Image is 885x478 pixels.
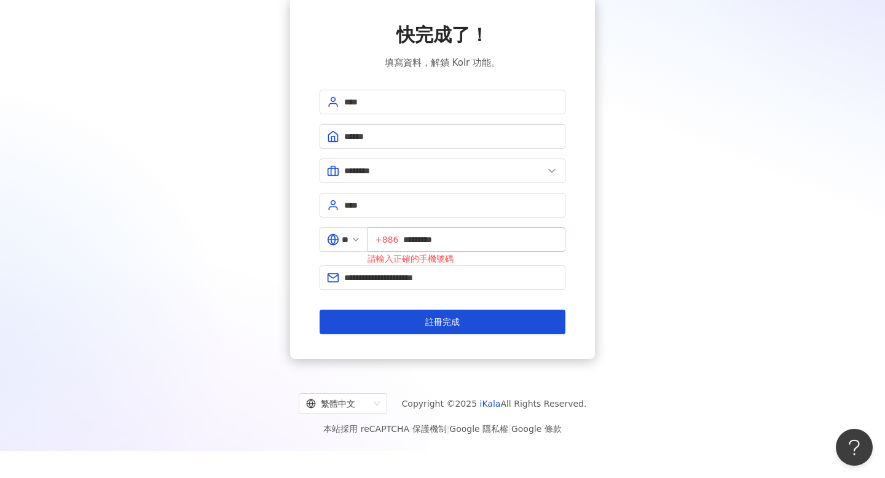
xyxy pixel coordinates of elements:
[375,233,398,246] span: +886
[836,429,873,466] iframe: Help Scout Beacon - Open
[320,310,565,334] button: 註冊完成
[385,55,500,70] span: 填寫資料，解鎖 Kolr 功能。
[396,22,489,48] span: 快完成了！
[402,396,587,411] span: Copyright © 2025 All Rights Reserved.
[425,317,460,327] span: 註冊完成
[368,252,565,265] div: 請輸入正確的手機號碼
[449,424,508,434] a: Google 隱私權
[508,424,511,434] span: |
[511,424,562,434] a: Google 條款
[323,421,561,436] span: 本站採用 reCAPTCHA 保護機制
[447,424,450,434] span: |
[306,394,369,413] div: 繁體中文
[480,399,501,409] a: iKala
